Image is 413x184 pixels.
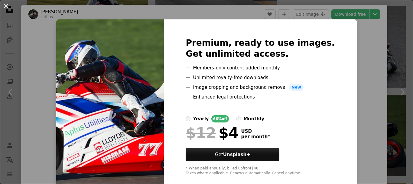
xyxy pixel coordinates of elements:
[186,166,335,176] div: * When paid annually, billed upfront $48 Taxes where applicable. Renews automatically. Cancel any...
[241,134,270,139] span: per month *
[186,93,335,101] li: Enhanced legal protections
[223,152,250,157] strong: Unsplash+
[186,38,335,59] h2: Premium, ready to use images. Get unlimited access.
[186,74,335,81] li: Unlimited royalty-free downloads
[193,115,209,122] div: yearly
[243,115,264,122] div: monthly
[186,64,335,72] li: Members-only content added monthly
[186,125,216,141] span: $12
[186,116,190,121] input: yearly66%off
[236,116,241,121] input: monthly
[289,84,304,91] span: New
[186,125,239,141] div: $4
[186,148,279,161] button: GetUnsplash+
[241,129,270,134] span: USD
[186,84,335,91] li: Image cropping and background removal
[211,115,229,122] div: 66% off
